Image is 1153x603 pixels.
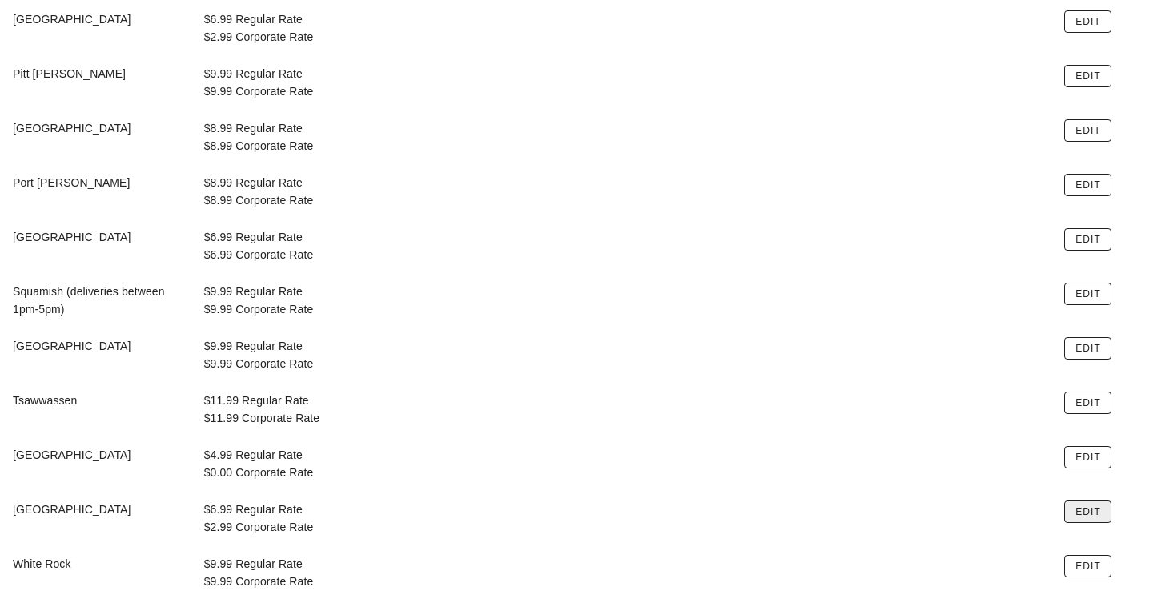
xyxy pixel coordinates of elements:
div: Pitt [PERSON_NAME] [3,55,195,110]
div: [GEOGRAPHIC_DATA] [3,436,195,491]
button: Edit [1064,174,1112,196]
div: $11.99 Regular Rate $11.99 Corporate Rate [195,382,1055,436]
div: [GEOGRAPHIC_DATA] [3,328,195,382]
span: Edit [1075,179,1101,191]
div: $6.99 Regular Rate $2.99 Corporate Rate [195,1,1055,55]
button: Edit [1064,283,1112,305]
div: $4.99 Regular Rate $0.00 Corporate Rate [195,436,1055,491]
button: Edit [1064,119,1112,142]
div: $8.99 Regular Rate $8.99 Corporate Rate [195,110,1055,164]
div: Tsawwassen [3,382,195,436]
button: Edit [1064,555,1112,577]
span: Edit [1075,506,1101,517]
span: Edit [1075,16,1101,27]
span: Edit [1075,397,1101,408]
div: Squamish (deliveries between 1pm-5pm) [3,273,195,328]
button: Edit [1064,10,1112,33]
button: Edit [1064,65,1112,87]
span: Edit [1075,70,1101,82]
button: Edit [1064,228,1112,251]
div: $9.99 Regular Rate $9.99 Corporate Rate [195,55,1055,110]
span: Edit [1075,125,1101,136]
div: [GEOGRAPHIC_DATA] [3,219,195,273]
span: Edit [1075,561,1101,572]
span: Edit [1075,452,1101,463]
button: Edit [1064,337,1112,360]
div: [GEOGRAPHIC_DATA] [3,1,195,55]
span: Edit [1075,288,1101,299]
span: Edit [1075,343,1101,354]
div: $6.99 Regular Rate $2.99 Corporate Rate [195,491,1055,545]
div: [GEOGRAPHIC_DATA] [3,491,195,545]
div: $9.99 Regular Rate $9.99 Corporate Rate [195,545,1055,600]
div: [GEOGRAPHIC_DATA] [3,110,195,164]
div: White Rock [3,545,195,600]
button: Edit [1064,392,1112,414]
div: Port [PERSON_NAME] [3,164,195,219]
div: $8.99 Regular Rate $8.99 Corporate Rate [195,164,1055,219]
div: $9.99 Regular Rate $9.99 Corporate Rate [195,328,1055,382]
div: $6.99 Regular Rate $6.99 Corporate Rate [195,219,1055,273]
button: Edit [1064,500,1112,523]
span: Edit [1075,234,1101,245]
button: Edit [1064,446,1112,468]
div: $9.99 Regular Rate $9.99 Corporate Rate [195,273,1055,328]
